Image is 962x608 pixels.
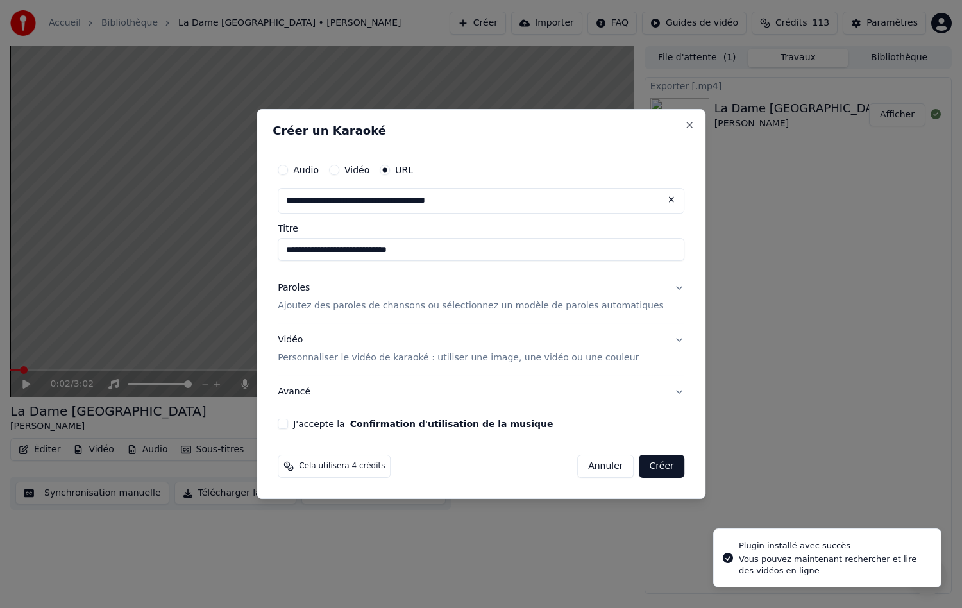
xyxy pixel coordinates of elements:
[344,165,369,174] label: Vidéo
[278,334,639,364] div: Vidéo
[293,419,553,428] label: J'accepte la
[350,419,553,428] button: J'accepte la
[278,351,639,364] p: Personnaliser le vidéo de karaoké : utiliser une image, une vidéo ou une couleur
[639,455,684,478] button: Créer
[278,224,684,233] label: Titre
[395,165,413,174] label: URL
[273,125,689,137] h2: Créer un Karaoké
[278,375,684,409] button: Avancé
[278,323,684,375] button: VidéoPersonnaliser le vidéo de karaoké : utiliser une image, une vidéo ou une couleur
[278,282,310,294] div: Paroles
[278,271,684,323] button: ParolesAjoutez des paroles de chansons ou sélectionnez un modèle de paroles automatiques
[293,165,319,174] label: Audio
[577,455,634,478] button: Annuler
[299,461,385,471] span: Cela utilisera 4 crédits
[278,300,664,312] p: Ajoutez des paroles de chansons ou sélectionnez un modèle de paroles automatiques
